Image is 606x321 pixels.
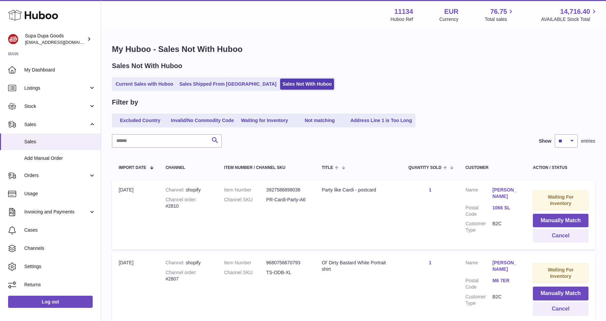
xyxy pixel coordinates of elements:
[24,121,89,128] span: Sales
[24,282,96,288] span: Returns
[224,187,266,193] dt: Item Number
[177,79,279,90] a: Sales Shipped From [GEOGRAPHIC_DATA]
[408,166,442,170] span: Quantity Sold
[394,7,413,16] strong: 11134
[492,294,519,307] dd: B2C
[165,187,186,193] strong: Channel
[322,166,333,170] span: Title
[24,245,96,252] span: Channels
[465,294,492,307] dt: Customer Type
[24,103,89,110] span: Stock
[293,115,347,126] a: Not matching
[8,34,18,44] img: hello@slayalldayofficial.com
[548,267,573,279] strong: Waiting For Inventory
[24,191,96,197] span: Usage
[541,16,598,23] span: AVAILABLE Stock Total
[533,229,588,243] button: Cancel
[24,139,96,145] span: Sales
[581,138,595,144] span: entries
[112,44,595,55] h1: My Huboo - Sales Not With Huboo
[238,115,292,126] a: Waiting for Inventory
[165,187,211,193] div: shopify
[485,16,515,23] span: Total sales
[224,260,266,266] dt: Item Number
[444,7,458,16] strong: EUR
[165,197,211,209] div: #2810
[24,263,96,270] span: Settings
[113,115,167,126] a: Excluded Country
[112,98,138,107] h2: Filter by
[492,260,519,272] a: [PERSON_NAME]
[25,33,86,46] div: Supa Dupa Goods
[533,302,588,316] button: Cancel
[165,260,186,265] strong: Channel
[533,214,588,228] button: Manually Match
[440,16,459,23] div: Currency
[541,7,598,23] a: 14,716.40 AVAILABLE Stock Total
[490,7,507,16] span: 76.75
[165,270,197,275] strong: Channel order
[112,180,159,250] td: [DATE]
[429,187,431,193] a: 1
[24,227,96,233] span: Cases
[322,187,395,193] div: Party like Cardi - postcard
[492,187,519,200] a: [PERSON_NAME]
[429,260,431,265] a: 1
[24,209,89,215] span: Invoicing and Payments
[224,166,308,170] div: Item Number / Channel SKU
[112,61,182,70] h2: Sales Not With Huboo
[465,205,492,217] dt: Postal Code
[24,67,96,73] span: My Dashboard
[533,287,588,300] button: Manually Match
[322,260,395,272] div: Ol' Dirty Bastard White Portrait shirt
[391,16,413,23] div: Huboo Ref
[165,260,211,266] div: shopify
[169,115,236,126] a: Invalid/No Commodity Code
[266,260,308,266] dd: 9680756670793
[465,187,492,201] dt: Name
[465,260,492,274] dt: Name
[492,278,519,284] a: M6 7ER
[465,221,492,233] dt: Customer Type
[266,187,308,193] dd: 3927586898038
[24,155,96,162] span: Add Manual Order
[24,172,89,179] span: Orders
[113,79,176,90] a: Current Sales with Huboo
[224,269,266,276] dt: Channel SKU
[165,166,211,170] div: Channel
[548,194,573,206] strong: Waiting For Inventory
[8,296,93,308] a: Log out
[465,166,519,170] div: Customer
[492,205,519,211] a: 1066 SL
[165,197,197,202] strong: Channel order
[165,269,211,282] div: #2807
[266,197,308,203] dd: PR-Cardi-Party-A6
[492,221,519,233] dd: B2C
[266,269,308,276] dd: TS-ODB-XL
[348,115,415,126] a: Address Line 1 is Too Long
[119,166,146,170] span: Import date
[560,7,590,16] span: 14,716.40
[533,166,588,170] div: Action / Status
[25,39,99,45] span: [EMAIL_ADDRESS][DOMAIN_NAME]
[465,278,492,290] dt: Postal Code
[224,197,266,203] dt: Channel SKU
[539,138,551,144] label: Show
[280,79,334,90] a: Sales Not With Huboo
[24,85,89,91] span: Listings
[485,7,515,23] a: 76.75 Total sales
